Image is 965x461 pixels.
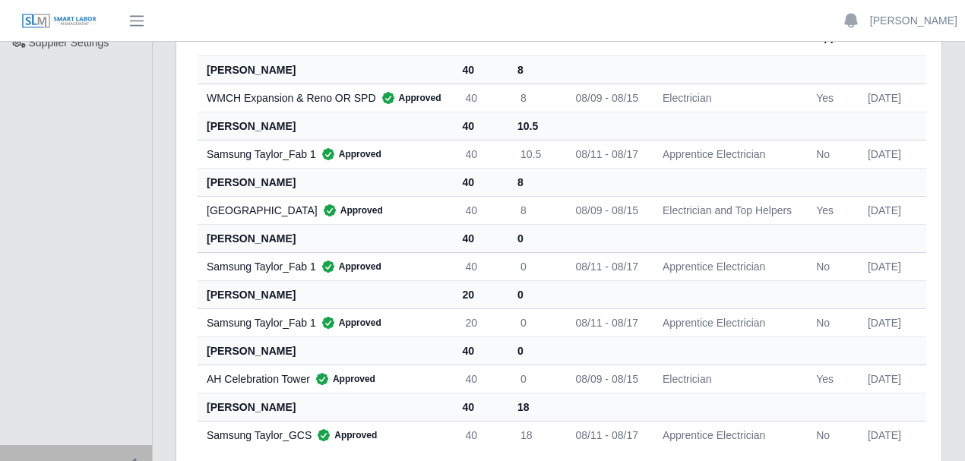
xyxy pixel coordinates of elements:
span: Approved [316,147,381,162]
div: Samsung Taylor_Fab 1 [207,147,441,162]
td: Apprentice Electrician [650,308,804,336]
td: 0 [508,365,563,393]
td: Electrician and Top Helpers [650,196,804,224]
th: 40 [454,224,508,252]
td: 08/09 - 08/15 [563,365,650,393]
th: [PERSON_NAME] [198,280,454,308]
div: Samsung Taylor_GCS [207,428,441,443]
th: 8 [508,55,563,84]
th: 18 [508,393,563,421]
a: [PERSON_NAME] [870,13,957,29]
td: No [804,421,856,449]
td: [DATE] [856,84,913,112]
td: Apprentice Electrician [650,140,804,168]
span: Approved [376,90,441,106]
td: [DATE] [856,365,913,393]
th: 20 [454,280,508,308]
th: [PERSON_NAME] [198,336,454,365]
td: [DATE] [856,252,913,280]
td: 08/11 - 08/17 [563,421,650,449]
td: 0 [508,308,563,336]
td: 40 [454,421,508,449]
th: 40 [454,112,508,140]
td: Yes [804,365,856,393]
td: 40 [454,140,508,168]
td: [DATE] [856,421,913,449]
td: Yes [804,196,856,224]
span: Approved [316,315,381,330]
th: [PERSON_NAME] [198,393,454,421]
td: No [804,252,856,280]
th: 0 [508,336,563,365]
th: 40 [454,393,508,421]
td: Electrician [650,84,804,112]
td: 8 [508,196,563,224]
td: 40 [454,365,508,393]
td: 08/09 - 08/15 [563,196,650,224]
td: 08/11 - 08/17 [563,308,650,336]
th: [PERSON_NAME] [198,112,454,140]
td: Apprentice Electrician [650,252,804,280]
th: 40 [454,336,508,365]
th: 0 [508,224,563,252]
th: 8 [508,168,563,196]
td: 20 [454,308,508,336]
div: Samsung Taylor_Fab 1 [207,315,441,330]
td: No [804,140,856,168]
div: AH Celebration Tower [207,371,441,387]
td: 0 [508,252,563,280]
span: Approved [312,428,377,443]
div: WMCH Expansion & Reno OR SPD [207,90,441,106]
div: Samsung Taylor_Fab 1 [207,259,441,274]
td: [DATE] [856,308,913,336]
img: SLM Logo [21,13,97,30]
td: Apprentice Electrician [650,421,804,449]
td: No [804,308,856,336]
th: 10.5 [508,112,563,140]
span: Approved [316,259,381,274]
span: Approved [318,203,383,218]
td: Yes [804,84,856,112]
td: 08/11 - 08/17 [563,252,650,280]
td: 8 [508,84,563,112]
td: 40 [454,196,508,224]
div: [GEOGRAPHIC_DATA] [207,203,441,218]
td: 40 [454,252,508,280]
th: 40 [454,168,508,196]
span: Supplier Settings [29,36,109,49]
td: [DATE] [856,140,913,168]
th: 0 [508,280,563,308]
th: 40 [454,55,508,84]
th: [PERSON_NAME] [198,224,454,252]
td: 08/11 - 08/17 [563,140,650,168]
td: 40 [454,84,508,112]
td: Electrician [650,365,804,393]
td: 18 [508,421,563,449]
td: [DATE] [856,196,913,224]
td: 10.5 [508,140,563,168]
th: [PERSON_NAME] [198,168,454,196]
th: [PERSON_NAME] [198,55,454,84]
span: Approved [310,371,375,387]
td: 08/09 - 08/15 [563,84,650,112]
